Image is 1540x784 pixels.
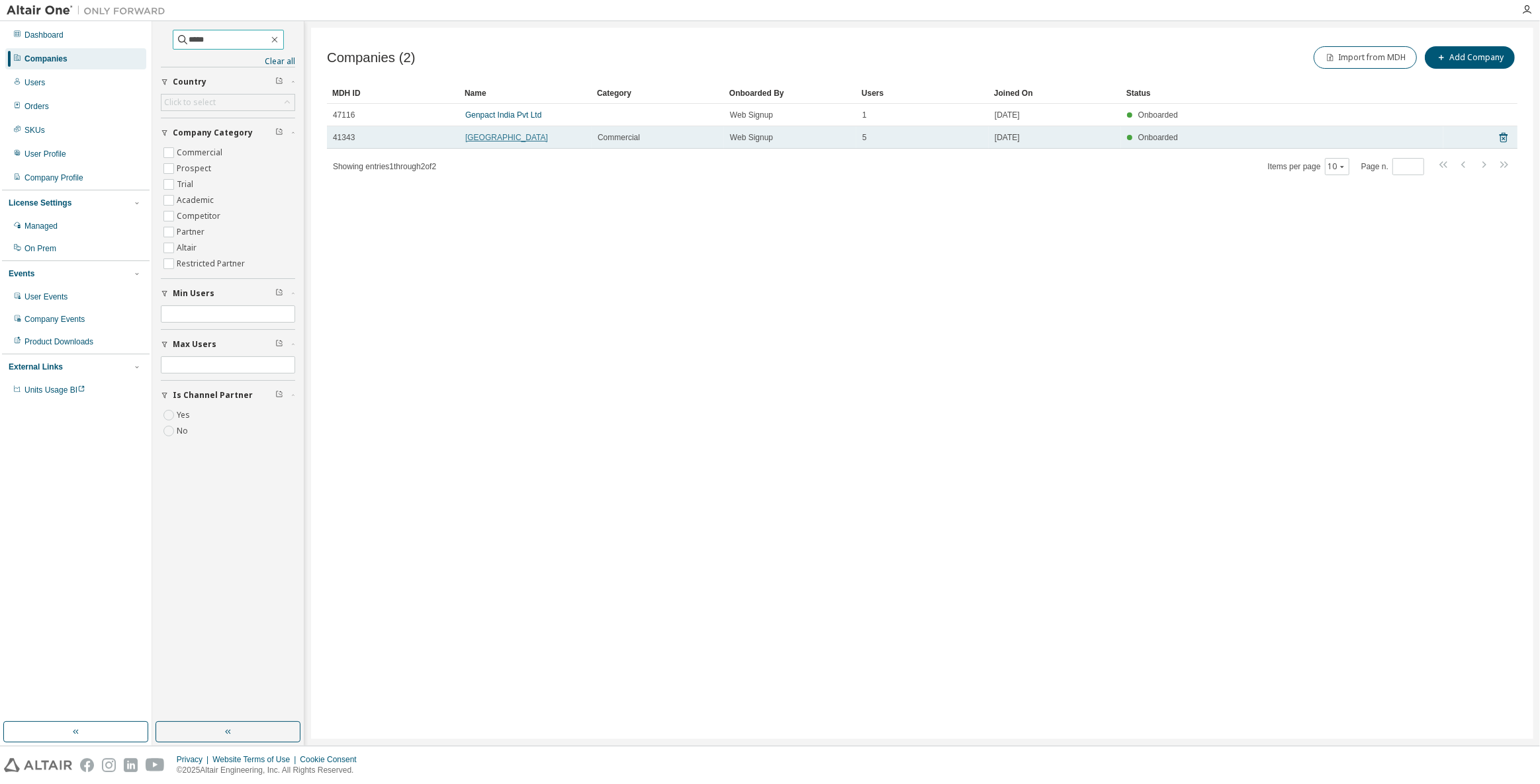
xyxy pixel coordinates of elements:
span: [DATE] [995,132,1020,143]
div: User Profile [24,149,66,159]
img: facebook.svg [80,758,94,772]
div: Users [862,83,983,104]
label: Restricted Partner [177,256,248,272]
button: Max Users [161,330,295,359]
label: Yes [177,407,193,423]
img: youtube.svg [146,758,165,772]
span: Units Usage BI [24,385,85,395]
div: Product Downloads [24,336,93,347]
span: Clear filter [275,339,283,350]
p: © 2025 Altair Engineering, Inc. All Rights Reserved. [177,765,365,776]
span: Items per page [1268,158,1349,175]
div: Events [9,268,34,279]
button: Company Category [161,118,295,147]
span: Commercial [598,132,640,143]
span: Is Channel Partner [173,390,253,401]
div: Website Terms of Use [212,754,300,765]
span: Onboarded [1138,110,1178,120]
span: Web Signup [730,132,773,143]
button: Import from MDH [1314,46,1417,69]
div: Dashboard [24,30,64,40]
div: MDH ID [332,83,454,104]
span: [DATE] [995,110,1020,120]
label: Altair [177,240,199,256]
div: Onboarded By [729,83,851,104]
span: Min Users [173,288,214,299]
label: Trial [177,176,196,192]
button: Add Company [1425,46,1515,69]
a: Clear all [161,56,295,67]
div: Orders [24,101,49,112]
div: Company Events [24,314,85,325]
span: Showing entries 1 through 2 of 2 [333,162,436,171]
div: Users [24,77,45,88]
div: On Prem [24,243,56,254]
label: Commercial [177,145,225,161]
button: 10 [1328,161,1346,172]
div: Click to select [164,97,216,108]
img: instagram.svg [102,758,116,772]
div: Category [597,83,719,104]
span: 1 [862,110,867,120]
label: No [177,423,191,439]
span: Page n. [1361,158,1424,175]
span: Companies (2) [327,50,416,65]
span: Onboarded [1138,133,1178,142]
span: Clear filter [275,77,283,87]
button: Country [161,67,295,97]
span: Company Category [173,128,253,138]
a: Genpact India Pvt Ltd [465,110,541,120]
span: 41343 [333,132,355,143]
div: User Events [24,292,68,302]
span: 5 [862,132,867,143]
div: Joined On [994,83,1116,104]
span: Clear filter [275,390,283,401]
a: [GEOGRAPHIC_DATA] [465,133,548,142]
div: Company Profile [24,173,83,183]
div: Privacy [177,754,212,765]
div: Companies [24,54,68,64]
div: Status [1126,83,1438,104]
button: Is Channel Partner [161,381,295,410]
span: Clear filter [275,128,283,138]
div: Cookie Consent [300,754,364,765]
span: Clear filter [275,288,283,299]
img: linkedin.svg [124,758,138,772]
label: Prospect [177,161,214,176]
div: Managed [24,221,58,231]
span: Country [173,77,206,87]
img: altair_logo.svg [4,758,72,772]
div: SKUs [24,125,45,136]
label: Competitor [177,208,223,224]
span: Max Users [173,339,216,350]
div: License Settings [9,198,71,208]
label: Academic [177,192,216,208]
span: Web Signup [730,110,773,120]
div: Name [465,83,586,104]
img: Altair One [7,4,172,17]
span: 47116 [333,110,355,120]
div: External Links [9,362,63,372]
label: Partner [177,224,207,240]
div: Click to select [161,95,294,110]
button: Min Users [161,279,295,308]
